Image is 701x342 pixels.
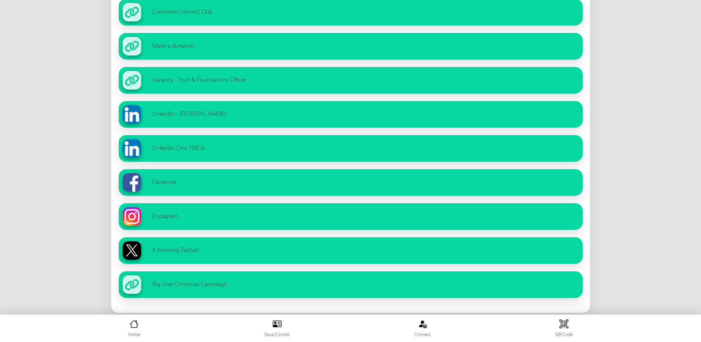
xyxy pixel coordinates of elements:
[555,321,573,338] a: QR Code
[119,203,583,230] a: Instagram
[119,101,583,128] a: LinkedIn - [PERSON_NAME]
[123,3,141,21] img: custom.png
[119,33,583,60] a: Make a donation
[555,332,573,338] span: QR Code
[119,135,583,162] a: LinkedIn One YMCA
[123,173,141,192] img: facebook.png
[123,139,141,158] img: linkedin.png
[123,241,141,260] img: twitter.png
[123,207,141,226] img: instagram.png
[119,169,583,196] a: Facebook
[265,332,290,338] span: Save Contact
[414,332,431,338] span: Connect
[119,237,583,264] a: X (formerly Twitter)
[119,67,583,94] a: Vacancy - Trust & Foundations Officer
[123,71,141,90] img: custom.png
[128,332,140,338] span: Home
[414,321,431,338] a: Connect
[123,37,141,56] img: custom.png
[123,105,141,124] img: linkedin.png
[128,321,140,338] a: Home
[119,271,583,298] a: Big Give Christmas Campaign
[123,275,141,294] img: custom.png
[265,321,290,338] a: Save Contact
